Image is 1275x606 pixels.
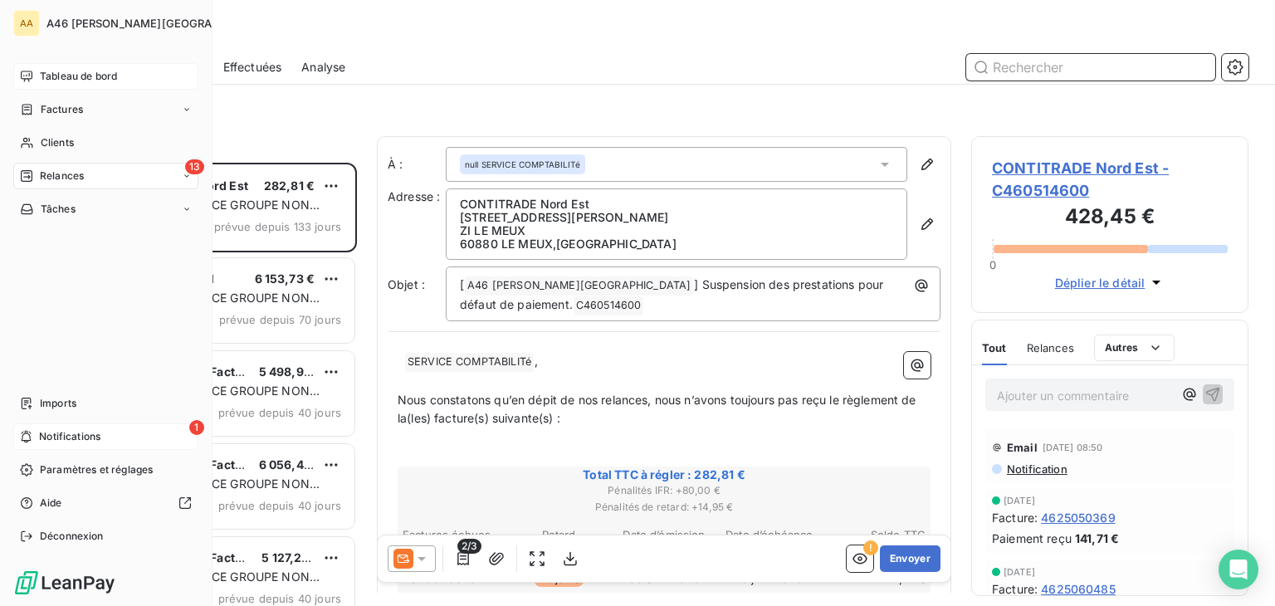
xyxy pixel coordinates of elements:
span: Facture : [992,580,1038,598]
span: Objet : [388,277,425,291]
span: prévue depuis 40 jours [218,406,341,419]
span: Paramètres et réglages [40,462,153,477]
span: Relances [40,169,84,183]
span: Pénalités [400,593,729,606]
span: Relances [1027,341,1074,354]
span: Nbr de factures [729,593,828,606]
span: Factures [41,102,83,117]
span: [DATE] 08:50 [1043,442,1103,452]
span: PLAN DE RELANCE GROUPE NON AUTOMATIQUE [119,291,320,321]
p: 60880 LE MEUX , [GEOGRAPHIC_DATA] [460,237,893,251]
span: 141,71 € [1075,530,1119,547]
th: Retard [507,526,611,544]
span: Imports [40,396,76,411]
a: Aide [13,490,198,516]
span: Pénalités IFR : + 80,00 € [400,483,928,498]
span: PLAN DE RELANCE GROUPE NON AUTOMATIQUE [119,384,320,414]
span: prévue depuis 133 jours [214,220,341,233]
button: Envoyer [880,545,940,572]
span: ] Suspension des prestations pour défaut de paiement. [460,277,887,311]
button: Déplier le détail [1050,273,1170,292]
span: [DATE] [1004,567,1035,577]
span: 4625060485 [1041,580,1116,598]
span: Déconnexion [40,529,104,544]
th: Date d’échéance [717,526,821,544]
span: Email [1007,441,1038,454]
span: Adresse : [388,189,440,203]
button: Autres [1094,335,1175,361]
span: Analyse [301,59,345,76]
span: Clients [41,135,74,150]
th: Date d’émission [613,526,716,544]
img: Logo LeanPay [13,569,116,596]
span: Total TTC à régler : 282,81 € [400,467,928,483]
span: Déplier le détail [1055,274,1146,291]
span: prévue depuis 40 jours [218,499,341,512]
span: CONTITRADE Nord Est - C460514600 [992,157,1228,202]
label: À : [388,156,446,173]
h3: 428,45 € [992,202,1228,235]
span: PLAN DE RELANCE GROUPE NON AUTOMATIQUE [119,569,320,600]
div: Open Intercom Messenger [1219,550,1258,589]
span: [ [460,277,464,291]
span: 1 [189,420,204,435]
span: Pénalités de retard : + 14,95 € [400,500,928,515]
span: , [535,354,538,368]
span: 2/3 [457,539,481,554]
span: 5 127,20 € [261,550,320,564]
span: SERVICE COMPTABILITé [405,353,534,372]
span: Aide [40,496,62,511]
span: 5 498,90 € [259,364,323,379]
p: ZI LE MEUX [460,224,893,237]
span: Facture : [992,509,1038,526]
span: C460514600 [574,296,644,315]
div: AA [13,10,40,37]
span: prévue depuis 40 jours [218,592,341,605]
span: PLAN DE RELANCE GROUPE NON AUTOMATIQUE [119,198,320,228]
span: Nous constatons qu’en dépit de nos relances, nous n’avons toujours pas reçu le règlement de la(le... [398,393,920,426]
span: Notification [1005,462,1067,476]
span: A46 [PERSON_NAME][GEOGRAPHIC_DATA] [46,17,276,30]
span: Notifications [39,429,100,444]
span: 282,81 € [264,178,315,193]
span: Tâches [41,202,76,217]
span: null SERVICE COMPTABILITé [465,159,580,170]
span: Total [828,593,928,606]
span: 6 056,45 € [259,457,323,472]
span: [DATE] [1004,496,1035,506]
span: prévue depuis 70 jours [219,313,341,326]
span: Tableau de bord [40,69,117,84]
span: A46 [PERSON_NAME][GEOGRAPHIC_DATA] [465,276,693,296]
th: Solde TTC [823,526,926,544]
span: PLAN DE RELANCE GROUPE NON AUTOMATIQUE [119,476,320,507]
input: Rechercher [966,54,1215,81]
th: Factures échues [402,526,506,544]
span: 4625050369 [1041,509,1116,526]
p: [STREET_ADDRESS][PERSON_NAME] [460,211,893,224]
span: 6 153,73 € [255,271,315,286]
span: Tout [982,341,1007,354]
span: Effectuées [223,59,282,76]
span: 0 [989,258,996,271]
div: grid [80,163,357,606]
span: Paiement reçu [992,530,1072,547]
span: 13 [185,159,204,174]
p: CONTITRADE Nord Est [460,198,893,211]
